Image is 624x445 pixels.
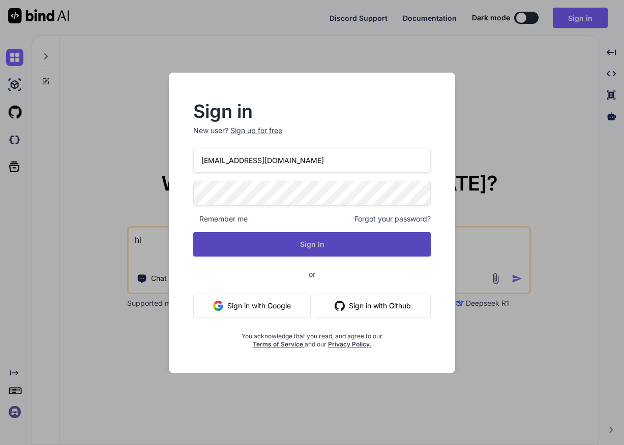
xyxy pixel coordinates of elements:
[193,103,430,119] h2: Sign in
[213,301,223,311] img: google
[268,262,356,287] span: or
[335,301,345,311] img: github
[328,340,372,348] a: Privacy Policy.
[193,214,248,224] span: Remember me
[233,326,391,348] div: You acknowledge that you read, and agree to our and our
[315,294,431,318] button: Sign in with Github
[253,340,305,348] a: Terms of Service
[193,232,430,257] button: Sign In
[193,125,430,148] p: New user?
[354,214,431,224] span: Forgot your password?
[193,148,430,173] input: Login or Email
[230,125,282,136] div: Sign up for free
[193,294,311,318] button: Sign in with Google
